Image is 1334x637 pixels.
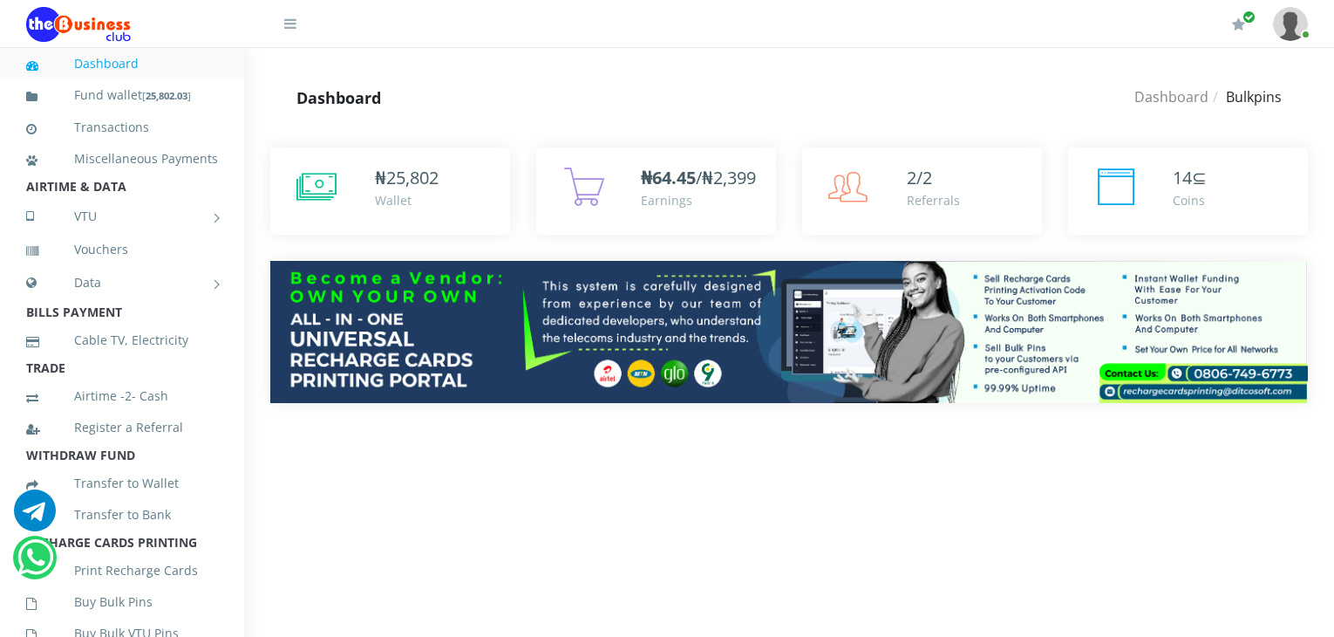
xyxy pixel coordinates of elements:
[375,191,439,209] div: Wallet
[1232,17,1245,31] i: Renew/Upgrade Subscription
[17,550,53,579] a: Chat for support
[1173,191,1207,209] div: Coins
[26,463,218,503] a: Transfer to Wallet
[26,582,218,622] a: Buy Bulk Pins
[26,107,218,147] a: Transactions
[26,261,218,305] a: Data
[26,139,218,179] a: Miscellaneous Payments
[641,166,756,189] span: /₦2,399
[1273,7,1308,41] img: User
[641,166,696,189] b: ₦64.45
[26,408,218,448] a: Register a Referral
[907,191,960,209] div: Referrals
[270,261,1308,403] img: multitenant_rcp.png
[26,320,218,360] a: Cable TV, Electricity
[1134,87,1208,106] a: Dashboard
[26,7,131,42] img: Logo
[1173,165,1207,191] div: ⊆
[26,229,218,270] a: Vouchers
[146,89,187,102] b: 25,802.03
[1208,86,1282,107] li: Bulkpins
[26,551,218,591] a: Print Recharge Cards
[386,166,439,189] span: 25,802
[296,87,381,108] strong: Dashboard
[1173,166,1192,189] span: 14
[142,89,191,102] small: [ ]
[375,165,439,191] div: ₦
[907,166,932,189] span: 2/2
[270,147,510,235] a: ₦25,802 Wallet
[26,75,218,116] a: Fund wallet[25,802.03]
[26,495,218,535] a: Transfer to Bank
[14,503,56,531] a: Chat for support
[26,44,218,84] a: Dashboard
[802,147,1042,235] a: 2/2 Referrals
[536,147,776,235] a: ₦64.45/₦2,399 Earnings
[641,191,756,209] div: Earnings
[26,376,218,416] a: Airtime -2- Cash
[1242,10,1256,24] span: Renew/Upgrade Subscription
[26,195,218,238] a: VTU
